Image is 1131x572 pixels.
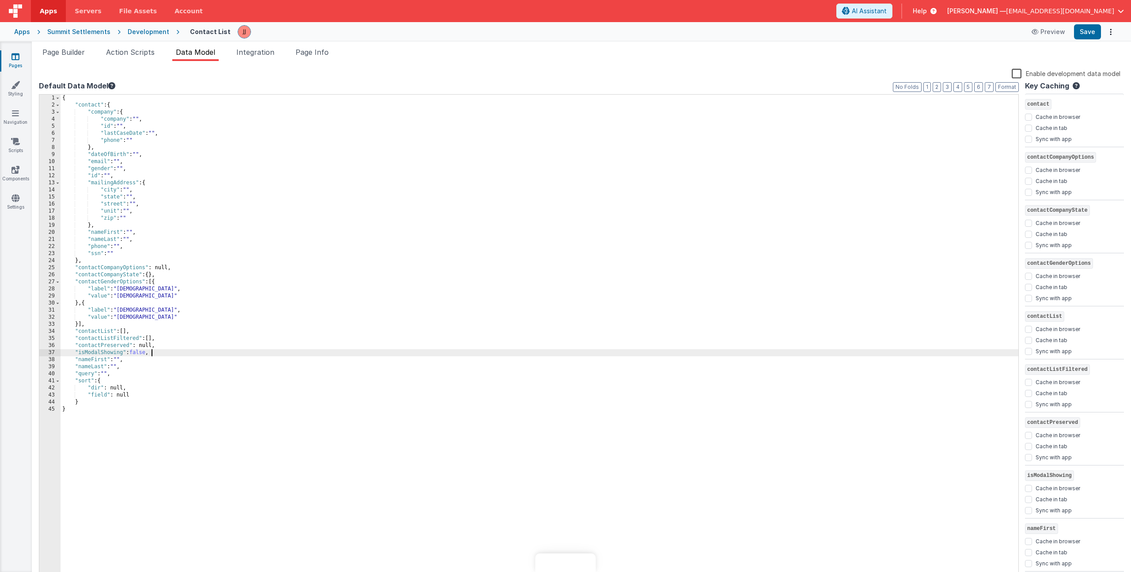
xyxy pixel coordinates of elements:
label: Sync with app [1036,293,1072,302]
div: 36 [39,342,61,349]
div: 45 [39,406,61,413]
button: Options [1104,26,1117,38]
span: Servers [75,7,101,15]
div: 21 [39,236,61,243]
div: 15 [39,194,61,201]
div: 7 [39,137,61,144]
label: Sync with app [1036,399,1072,408]
div: 25 [39,264,61,271]
label: Cache in tab [1036,176,1067,185]
span: contactListFiltered [1025,364,1090,375]
label: Sync with app [1036,558,1072,567]
div: 40 [39,370,61,378]
div: 23 [39,250,61,257]
div: 4 [39,116,61,123]
div: 30 [39,300,61,307]
h4: Contact List [190,28,231,35]
label: Cache in browser [1036,218,1080,227]
button: 6 [974,82,983,92]
div: 14 [39,187,61,194]
div: 12 [39,172,61,179]
button: Preview [1026,25,1070,39]
div: 5 [39,123,61,130]
label: Cache in browser [1036,324,1080,333]
button: Save [1074,24,1101,39]
span: [EMAIL_ADDRESS][DOMAIN_NAME] [1006,7,1114,15]
span: contactCompanyState [1025,205,1090,216]
label: Cache in tab [1036,388,1067,397]
label: Sync with app [1036,346,1072,355]
span: isModalShowing [1025,470,1074,481]
div: 20 [39,229,61,236]
label: Cache in tab [1036,229,1067,238]
div: 6 [39,130,61,137]
div: 42 [39,385,61,392]
span: contact [1025,99,1051,110]
span: Page Info [296,48,329,57]
span: Apps [40,7,57,15]
div: 8 [39,144,61,151]
label: Cache in browser [1036,430,1080,439]
div: 19 [39,222,61,229]
button: AI Assistant [836,4,892,19]
button: 3 [943,82,952,92]
div: 38 [39,356,61,363]
label: Cache in tab [1036,335,1067,344]
button: Default Data Model [39,80,115,91]
label: Cache in tab [1036,441,1067,450]
label: Cache in browser [1036,377,1080,386]
div: 17 [39,208,61,215]
div: 11 [39,165,61,172]
label: Cache in browser [1036,483,1080,492]
div: 28 [39,286,61,293]
div: 31 [39,307,61,314]
div: 26 [39,271,61,278]
div: 22 [39,243,61,250]
div: 1 [39,95,61,102]
label: Sync with app [1036,240,1072,249]
div: 27 [39,278,61,286]
img: 67cf703950b6d9cd5ee0aacca227d490 [238,26,250,38]
div: Summit Settlements [47,27,110,36]
div: 2 [39,102,61,109]
label: Cache in browser [1036,165,1080,174]
div: 13 [39,179,61,187]
div: 35 [39,335,61,342]
div: 43 [39,392,61,399]
div: 33 [39,321,61,328]
label: Cache in tab [1036,282,1067,291]
span: Integration [236,48,274,57]
div: 29 [39,293,61,300]
button: No Folds [893,82,922,92]
button: 4 [953,82,962,92]
span: contactList [1025,311,1064,322]
span: contactPreserved [1025,417,1080,428]
label: Sync with app [1036,187,1072,196]
div: 44 [39,399,61,406]
span: Action Scripts [106,48,155,57]
div: Apps [14,27,30,36]
span: Page Builder [42,48,85,57]
button: [PERSON_NAME] — [EMAIL_ADDRESS][DOMAIN_NAME] [947,7,1124,15]
span: AI Assistant [852,7,887,15]
label: Cache in browser [1036,112,1080,121]
span: contactGenderOptions [1025,258,1093,269]
label: Cache in tab [1036,547,1067,556]
label: Cache in tab [1036,494,1067,503]
div: 9 [39,151,61,158]
span: File Assets [119,7,157,15]
button: 1 [923,82,931,92]
label: Cache in browser [1036,271,1080,280]
label: Cache in browser [1036,536,1080,545]
div: 24 [39,257,61,264]
label: Sync with app [1036,505,1072,514]
div: 18 [39,215,61,222]
button: 2 [933,82,941,92]
span: Data Model [176,48,215,57]
label: Enable development data model [1012,68,1120,78]
div: 39 [39,363,61,370]
label: Cache in tab [1036,123,1067,132]
span: [PERSON_NAME] — [947,7,1006,15]
label: Sync with app [1036,134,1072,143]
div: 41 [39,378,61,385]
